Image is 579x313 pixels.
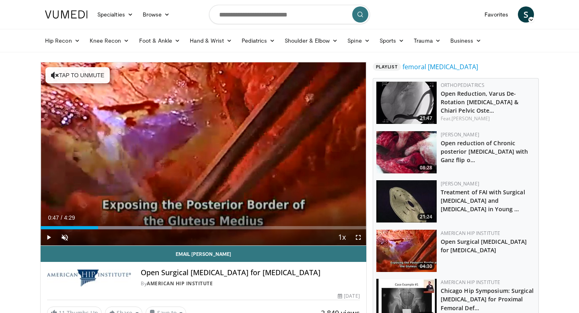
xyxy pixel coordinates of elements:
[417,164,435,171] span: 08:28
[441,279,501,286] a: American Hip Institute
[185,33,237,49] a: Hand & Wrist
[441,230,501,237] a: American Hip Institute
[441,131,479,138] a: [PERSON_NAME]
[480,6,513,23] a: Favorites
[441,115,535,122] div: Feat.
[376,82,437,124] img: AlCdVYZxUWkgWPEX5hMDoxOmdtO6xlQD_1.150x105_q85_crop-smart_upscale.jpg
[138,6,175,23] a: Browse
[41,246,366,262] a: Email [PERSON_NAME]
[417,115,435,122] span: 21:47
[409,33,446,49] a: Trauma
[141,280,359,287] div: By
[280,33,343,49] a: Shoulder & Elbow
[92,6,138,23] a: Specialties
[41,226,366,229] div: Progress Bar
[209,5,370,24] input: Search topics, interventions
[441,188,525,213] a: Treatment of FAI with Surgical [MEDICAL_DATA] and [MEDICAL_DATA] in Young …
[441,180,479,187] a: [PERSON_NAME]
[452,115,490,122] a: [PERSON_NAME]
[61,214,62,221] span: /
[64,214,75,221] span: 4:29
[85,33,134,49] a: Knee Recon
[376,180,437,222] img: 55345_0000_3.png.150x105_q85_crop-smart_upscale.jpg
[518,6,534,23] a: S
[237,33,280,49] a: Pediatrics
[343,33,374,49] a: Spine
[441,139,528,164] a: Open reduction of Chronic posterior [MEDICAL_DATA] with Ganz flip o…
[441,238,527,254] a: Open Surgical [MEDICAL_DATA] for [MEDICAL_DATA]
[45,67,110,83] button: Tap to unmute
[375,33,409,49] a: Sports
[376,180,437,222] a: 21:24
[350,229,366,245] button: Fullscreen
[47,268,131,288] img: American Hip Institute
[147,280,213,287] a: American Hip Institute
[417,263,435,270] span: 04:30
[134,33,185,49] a: Foot & Ankle
[441,287,534,311] a: Chicago Hip Symposium: Surgical [MEDICAL_DATA] for Proximal Femoral Def…
[441,90,519,114] a: Open Reduction, Varus De-Rotation [MEDICAL_DATA] & Chiari Pelvic Oste…
[376,230,437,272] img: 325645_0000_1.png.150x105_q85_crop-smart_upscale.jpg
[441,82,485,89] a: OrthoPediatrics
[48,214,59,221] span: 0:47
[446,33,487,49] a: Business
[57,229,73,245] button: Unmute
[334,229,350,245] button: Playback Rate
[141,268,359,277] h4: Open Surgical [MEDICAL_DATA] for [MEDICAL_DATA]
[41,62,366,246] video-js: Video Player
[376,131,437,173] a: 08:28
[45,10,88,19] img: VuMedi Logo
[338,292,359,300] div: [DATE]
[40,33,85,49] a: Hip Recon
[373,63,401,71] span: Playlist
[376,131,437,173] img: 5SPjETdNCPS-ZANX4xMDoxOjB1O8AjAz.150x105_q85_crop-smart_upscale.jpg
[376,82,437,124] a: 21:47
[417,213,435,220] span: 21:24
[41,229,57,245] button: Play
[376,230,437,272] a: 04:30
[402,62,478,72] a: femoral [MEDICAL_DATA]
